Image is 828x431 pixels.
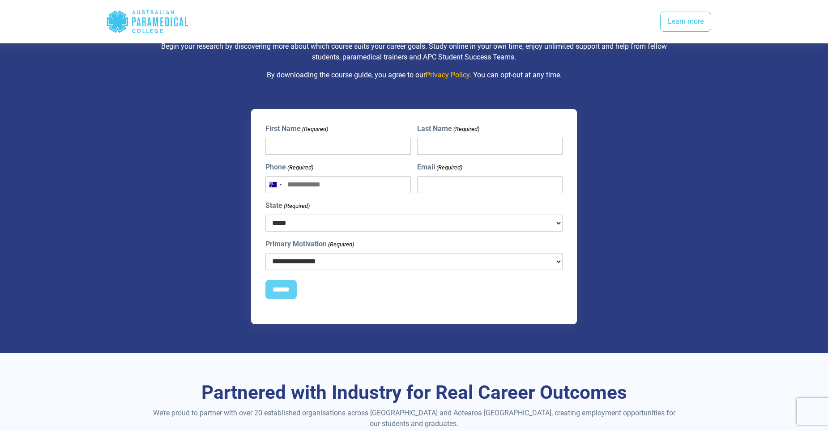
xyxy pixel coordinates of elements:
span: (Required) [452,125,479,134]
a: Privacy Policy [426,71,469,79]
label: Last Name [417,123,479,134]
span: (Required) [287,163,314,172]
p: By downloading the course guide, you agree to our . You can opt-out at any time. [152,70,676,80]
p: Begin your research by discovering more about which course suits your career goals. Study online ... [152,41,676,63]
label: First Name [265,123,328,134]
p: We’re proud to partner with over 20 established organisations across [GEOGRAPHIC_DATA] and Aotear... [152,408,676,429]
label: State [265,200,310,211]
button: Selected country [266,177,285,193]
h3: Partnered with Industry for Real Career Outcomes [152,381,676,404]
span: (Required) [435,163,462,172]
div: Australian Paramedical College [106,7,189,36]
label: Phone [265,162,313,173]
span: (Required) [283,202,310,211]
a: Learn more [660,12,711,32]
span: (Required) [328,240,354,249]
label: Email [417,162,462,173]
label: Primary Motivation [265,239,354,249]
span: (Required) [302,125,329,134]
